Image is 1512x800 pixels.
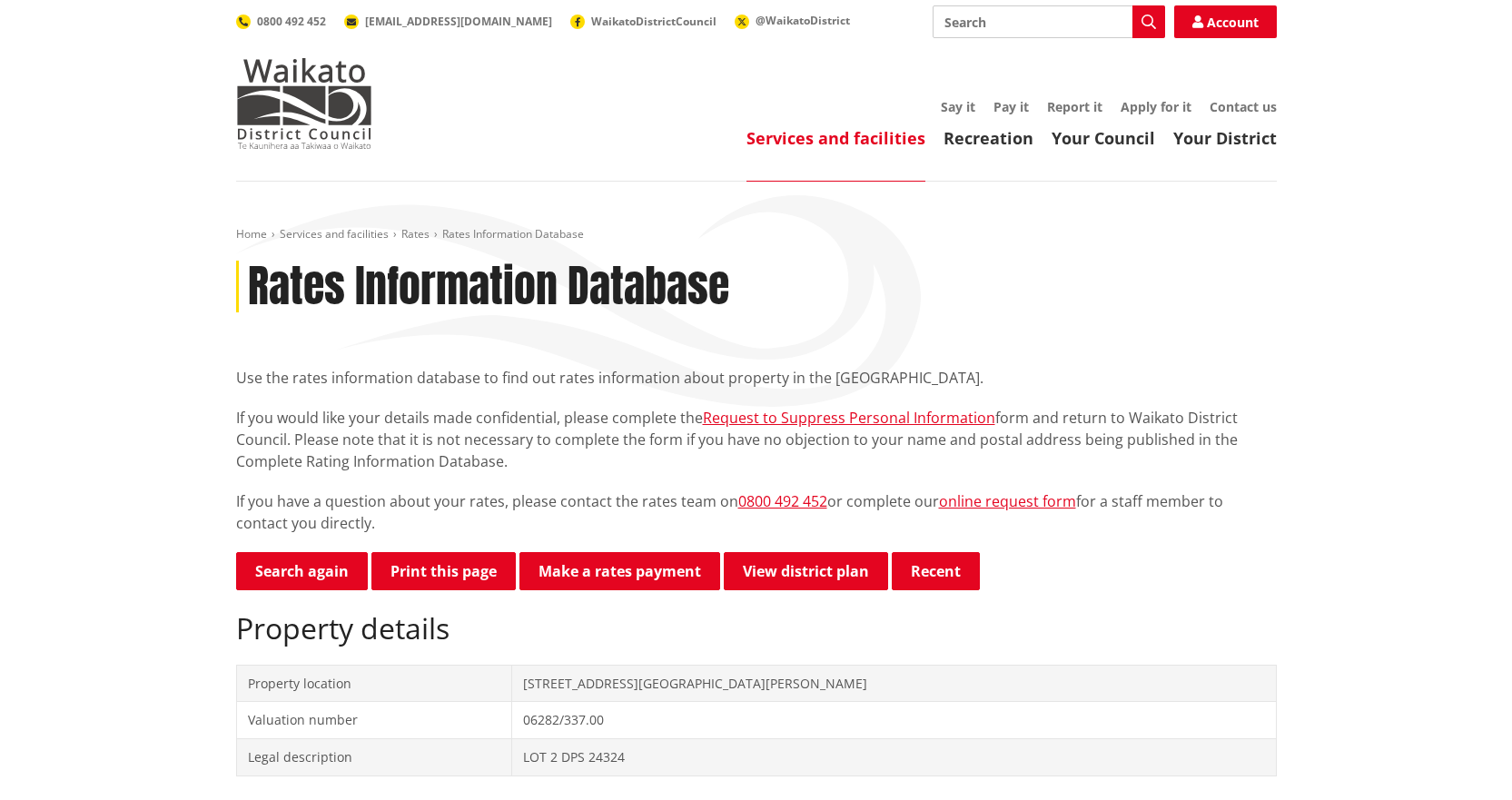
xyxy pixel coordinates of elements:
[236,702,512,739] td: Valuation number
[248,261,729,313] h1: Rates Information Database
[236,407,1277,472] p: If you would like your details made confidential, please complete the form and return to Waikato ...
[365,14,552,29] span: [EMAIL_ADDRESS][DOMAIN_NAME]
[236,611,1277,646] h2: Property details
[371,552,516,590] button: Print this page
[1121,98,1191,115] a: Apply for it
[724,552,888,590] a: View district plan
[933,5,1165,38] input: Search input
[703,408,995,428] a: Request to Suppress Personal Information
[280,226,389,242] a: Services and facilities
[236,552,368,590] a: Search again
[570,14,716,29] a: WaikatoDistrictCouncil
[1047,98,1102,115] a: Report it
[236,226,267,242] a: Home
[1210,98,1277,115] a: Contact us
[442,226,584,242] span: Rates Information Database
[591,14,716,29] span: WaikatoDistrictCouncil
[1428,724,1494,789] iframe: Messenger Launcher
[939,491,1076,511] a: online request form
[1174,5,1277,38] a: Account
[236,58,372,149] img: Waikato District Council - Te Kaunihera aa Takiwaa o Waikato
[512,665,1276,702] td: [STREET_ADDRESS][GEOGRAPHIC_DATA][PERSON_NAME]
[519,552,720,590] a: Make a rates payment
[236,367,1277,389] p: Use the rates information database to find out rates information about property in the [GEOGRAPHI...
[401,226,430,242] a: Rates
[236,738,512,775] td: Legal description
[236,227,1277,242] nav: breadcrumb
[892,552,980,590] button: Recent
[236,14,326,29] a: 0800 492 452
[1173,127,1277,149] a: Your District
[738,491,827,511] a: 0800 492 452
[236,490,1277,534] p: If you have a question about your rates, please contact the rates team on or complete our for a s...
[236,665,512,702] td: Property location
[344,14,552,29] a: [EMAIL_ADDRESS][DOMAIN_NAME]
[257,14,326,29] span: 0800 492 452
[993,98,1029,115] a: Pay it
[944,127,1033,149] a: Recreation
[756,13,850,28] span: @WaikatoDistrict
[735,13,850,28] a: @WaikatoDistrict
[512,738,1276,775] td: LOT 2 DPS 24324
[512,702,1276,739] td: 06282/337.00
[941,98,975,115] a: Say it
[746,127,925,149] a: Services and facilities
[1052,127,1155,149] a: Your Council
